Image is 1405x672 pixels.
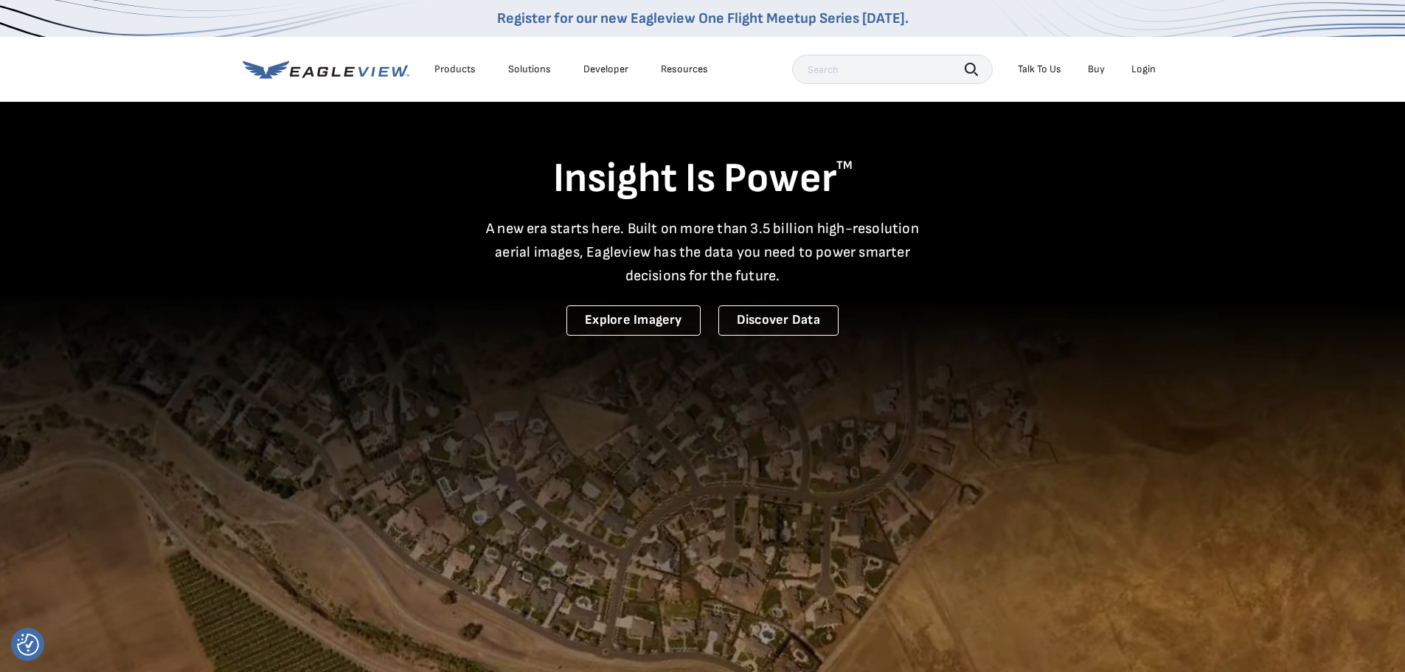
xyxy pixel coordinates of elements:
[1131,63,1156,76] div: Login
[836,159,853,173] sup: TM
[792,55,993,84] input: Search
[497,10,909,27] a: Register for our new Eagleview One Flight Meetup Series [DATE].
[583,63,628,76] a: Developer
[434,63,476,76] div: Products
[566,305,701,336] a: Explore Imagery
[1088,63,1105,76] a: Buy
[243,153,1163,205] h1: Insight Is Power
[17,634,39,656] img: Revisit consent button
[1018,63,1061,76] div: Talk To Us
[661,63,708,76] div: Resources
[508,63,551,76] div: Solutions
[17,634,39,656] button: Consent Preferences
[718,305,839,336] a: Discover Data
[477,217,929,288] p: A new era starts here. Built on more than 3.5 billion high-resolution aerial images, Eagleview ha...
